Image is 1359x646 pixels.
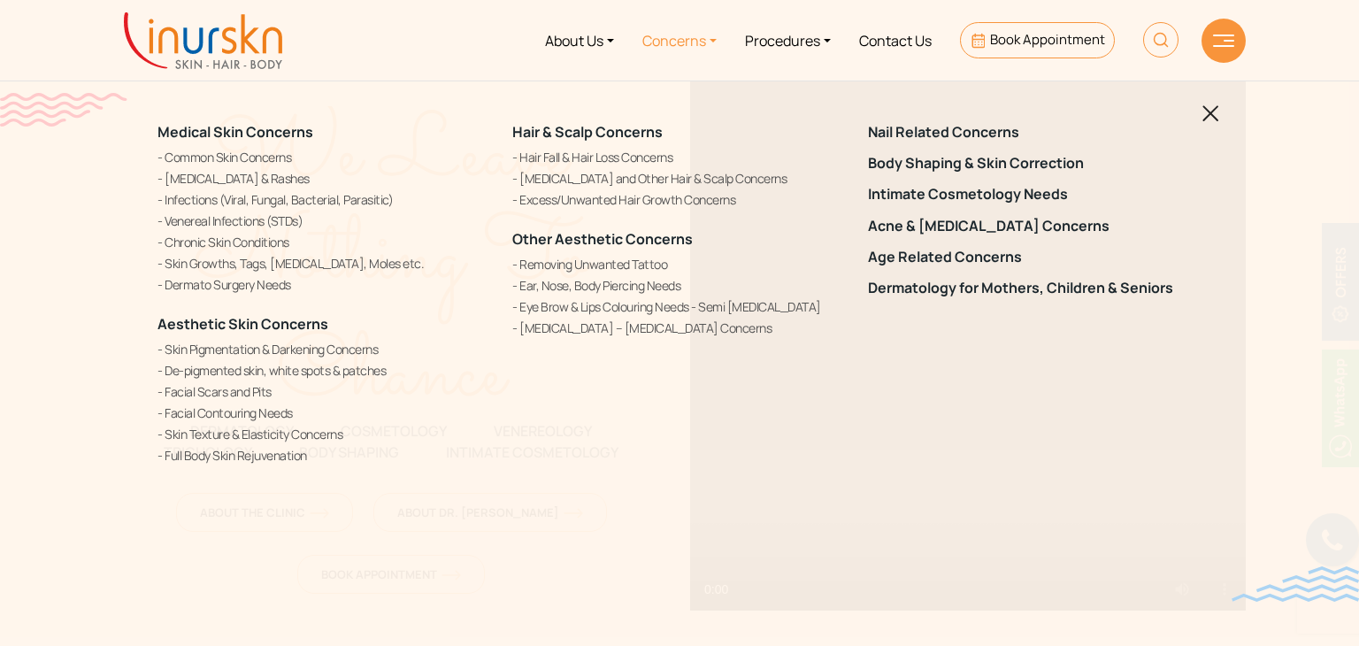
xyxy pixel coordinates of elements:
a: About Us [531,7,628,73]
a: Venereal Infections (STDs) [157,211,491,230]
a: Acne & [MEDICAL_DATA] Concerns [868,218,1202,235]
img: blackclosed [1202,105,1219,122]
a: Skin Pigmentation & Darkening Concerns [157,340,491,358]
a: Nail Related Concerns [868,124,1202,141]
a: Chronic Skin Conditions [157,233,491,251]
a: Eye Brow & Lips Colouring Needs - Semi [MEDICAL_DATA] [512,297,846,316]
a: Contact Us [845,7,946,73]
img: HeaderSearch [1143,22,1179,58]
a: Facial Contouring Needs [157,404,491,422]
a: Dermatology for Mothers, Children & Seniors [868,280,1202,296]
a: Book Appointment [960,22,1115,58]
a: Excess/Unwanted Hair Growth Concerns [512,190,846,209]
a: Ear, Nose, Body Piercing Needs [512,276,846,295]
a: Removing Unwanted Tattoo [512,255,846,273]
a: Skin Texture & Elasticity Concerns [157,425,491,443]
a: Facial Scars and Pits [157,382,491,401]
a: De-pigmented skin, white spots & patches [157,361,491,380]
a: Intimate Cosmetology Needs [868,186,1202,203]
a: Hair & Scalp Concerns [512,122,663,142]
a: Infections (Viral, Fungal, Bacterial, Parasitic) [157,190,491,209]
a: Procedures [731,7,845,73]
span: Book Appointment [990,30,1105,49]
a: Other Aesthetic Concerns [512,229,693,249]
a: [MEDICAL_DATA] – [MEDICAL_DATA] Concerns [512,319,846,337]
a: Aesthetic Skin Concerns [157,314,328,334]
a: [MEDICAL_DATA] & Rashes [157,169,491,188]
img: inurskn-logo [124,12,282,69]
img: hamLine.svg [1213,35,1234,47]
a: [MEDICAL_DATA] and Other Hair & Scalp Concerns [512,169,846,188]
a: Hair Fall & Hair Loss Concerns [512,148,846,166]
img: bluewave [1232,566,1359,602]
a: Medical Skin Concerns [157,122,313,142]
a: Age Related Concerns [868,249,1202,265]
a: Common Skin Concerns [157,148,491,166]
a: Concerns [628,7,731,73]
a: Full Body Skin Rejuvenation [157,446,491,465]
a: Skin Growths, Tags, [MEDICAL_DATA], Moles etc. [157,254,491,273]
a: Dermato Surgery Needs [157,275,491,294]
a: Body Shaping & Skin Correction [868,155,1202,172]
